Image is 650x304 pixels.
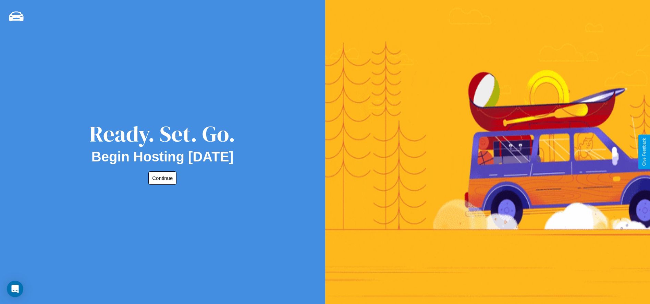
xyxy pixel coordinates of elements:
[7,281,23,297] div: Open Intercom Messenger
[89,119,235,149] div: Ready. Set. Go.
[91,149,234,165] h2: Begin Hosting [DATE]
[148,171,176,185] button: Continue
[642,138,647,166] div: Give Feedback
